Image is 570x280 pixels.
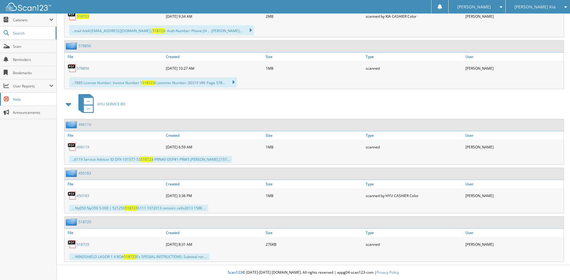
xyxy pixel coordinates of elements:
[264,180,364,188] a: Size
[164,190,264,202] div: [DATE] 3:36 PM
[68,142,77,151] img: PDF.png
[66,218,78,226] img: folder2.png
[464,229,564,237] a: User
[57,265,570,280] div: © [DATE]-[DATE] [DOMAIN_NAME]. All rights reserved | appg04-scan123-com |
[68,191,77,200] img: PDF.png
[464,141,564,153] div: [PERSON_NAME]
[464,10,564,22] div: [PERSON_NAME]
[464,180,564,188] a: User
[68,64,77,73] img: PDF.png
[13,70,53,75] span: Bookmarks
[142,80,155,85] span: 518723
[124,254,136,259] span: 518723
[164,62,264,74] div: [DATE] 10:27 AM
[264,53,364,61] a: Size
[364,180,464,188] a: Type
[264,62,364,74] div: 1MB
[514,5,556,9] span: [PERSON_NAME] Kia
[69,205,208,212] div: ... Ny050 NyO50 5.000 | 521256 S111 1072013 censors ce0s2013 1588 ...
[464,131,564,139] a: User
[78,219,91,224] a: 518729
[65,131,164,139] a: File
[77,66,89,71] a: 578856
[13,44,53,49] span: Scan
[152,28,165,33] span: 518723
[77,145,89,150] a: 496119
[364,229,464,237] a: Type
[97,102,125,107] span: HYU SERVICE RO
[264,10,364,22] div: 2MB
[376,270,399,275] a: Privacy Policy
[68,240,77,249] img: PDF.png
[264,131,364,139] a: Size
[364,131,464,139] a: Type
[75,92,125,116] a: HYU SERVICE RO
[141,157,153,162] span: 518723
[164,141,264,153] div: [DATE] 6:59 AM
[65,53,164,61] a: File
[69,253,209,260] div: ... WINDSHIELD LAGOR 1 4 RO# Es SPEGIAL.INSTRUCTIONS: Subtotal nin ...
[78,122,91,127] a: 496119
[228,270,242,275] span: Scan123
[6,3,51,11] img: scan123-logo-white.svg
[65,180,164,188] a: File
[164,238,264,250] div: [DATE] 8:31 AM
[164,131,264,139] a: Created
[264,238,364,250] div: 276KB
[364,238,464,250] div: scanned
[77,242,89,247] a: 518729
[13,84,49,89] span: User Reports
[78,43,91,48] a: 578856
[125,205,138,211] span: 518723
[164,229,264,237] a: Created
[13,31,53,36] span: Search
[364,141,464,153] div: scanned
[66,121,78,128] img: folder2.png
[65,229,164,237] a: File
[68,12,77,21] img: PDF.png
[464,53,564,61] a: User
[164,53,264,61] a: Created
[364,190,464,202] div: scanned by HYU CASHIER Color
[13,57,53,62] span: Reminders
[540,251,570,280] iframe: Chat Widget
[13,110,53,115] span: Announcements
[364,62,464,74] div: scanned
[164,10,264,22] div: [DATE] 9:34 AM
[164,180,264,188] a: Created
[457,5,491,9] span: [PERSON_NAME]
[78,171,91,176] a: 450183
[364,10,464,22] div: scanned by KIA CASHIER Color
[364,53,464,61] a: Type
[264,141,364,153] div: 1MB
[13,97,53,102] span: Help
[264,190,364,202] div: 1MB
[464,62,564,74] div: [PERSON_NAME]
[13,17,49,23] span: Cabinets
[69,25,254,35] div: ...mail Addr [EMAIL_ADDRESS][DOMAIN_NAME] | - Auth Number: Phone (H ... [PERSON_NAME]...
[77,14,89,19] a: 518723
[264,229,364,237] a: Size
[77,193,89,198] a: 450183
[464,238,564,250] div: [PERSON_NAME]
[66,169,78,177] img: folder2.png
[464,190,564,202] div: [PERSON_NAME]
[66,42,78,50] img: folder2.png
[69,77,237,87] div: ...7889 License Number: Invoice Number 1 Customer Number: 30319 VIN: Page 578...
[69,156,232,163] div: ...6119 Service Advisor ID DFX-101577-53 -PRN#0-DSP#1-PRI#5 [PERSON_NAME] [157...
